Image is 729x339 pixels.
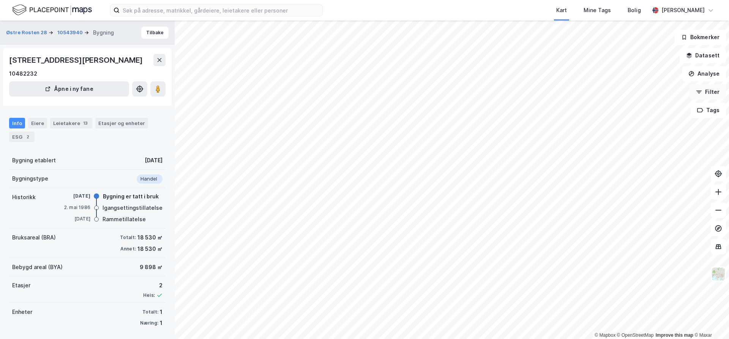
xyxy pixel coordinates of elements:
[12,263,63,272] div: Bebygd areal (BYA)
[9,69,37,78] div: 10482232
[93,28,114,37] div: Bygning
[661,6,705,15] div: [PERSON_NAME]
[556,6,567,15] div: Kart
[628,6,641,15] div: Bolig
[60,193,90,200] div: [DATE]
[12,3,92,17] img: logo.f888ab2527a4732fd821a326f86c7f29.svg
[142,309,158,315] div: Totalt:
[50,118,92,128] div: Leietakere
[691,303,729,339] iframe: Chat Widget
[656,333,693,338] a: Improve this map
[682,66,726,81] button: Analyse
[691,303,729,339] div: Kontrollprogram for chat
[145,156,163,165] div: [DATE]
[12,193,36,202] div: Historikk
[120,246,136,252] div: Annet:
[137,233,163,242] div: 18 530 ㎡
[12,156,56,165] div: Bygning etablert
[57,29,84,36] button: 10543940
[143,281,163,290] div: 2
[12,174,48,183] div: Bygningstype
[9,81,129,97] button: Åpne i ny fane
[103,215,146,224] div: Rammetillatelse
[9,54,144,66] div: [STREET_ADDRESS][PERSON_NAME]
[143,292,155,298] div: Heis:
[12,307,32,317] div: Enheter
[584,6,611,15] div: Mine Tags
[711,267,726,281] img: Z
[120,234,136,241] div: Totalt:
[9,131,35,142] div: ESG
[675,30,726,45] button: Bokmerker
[595,333,615,338] a: Mapbox
[137,244,163,253] div: 18 530 ㎡
[28,118,47,128] div: Eiere
[140,263,163,272] div: 9 898 ㎡
[120,5,322,16] input: Søk på adresse, matrikkel, gårdeiere, leietakere eller personer
[141,27,169,39] button: Tilbake
[12,281,30,290] div: Etasjer
[691,103,726,118] button: Tags
[12,233,56,242] div: Bruksareal (BRA)
[140,320,158,326] div: Næring:
[617,333,654,338] a: OpenStreetMap
[680,48,726,63] button: Datasett
[160,307,163,317] div: 1
[103,192,159,201] div: Bygning er tatt i bruk
[60,204,90,211] div: 2. mai 1986
[6,29,49,36] button: Østre Rosten 28
[103,203,163,212] div: Igangsettingstillatelse
[690,84,726,100] button: Filter
[9,118,25,128] div: Info
[82,119,89,127] div: 13
[24,133,32,141] div: 2
[160,318,163,328] div: 1
[98,120,145,127] div: Etasjer og enheter
[60,215,90,222] div: [DATE]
